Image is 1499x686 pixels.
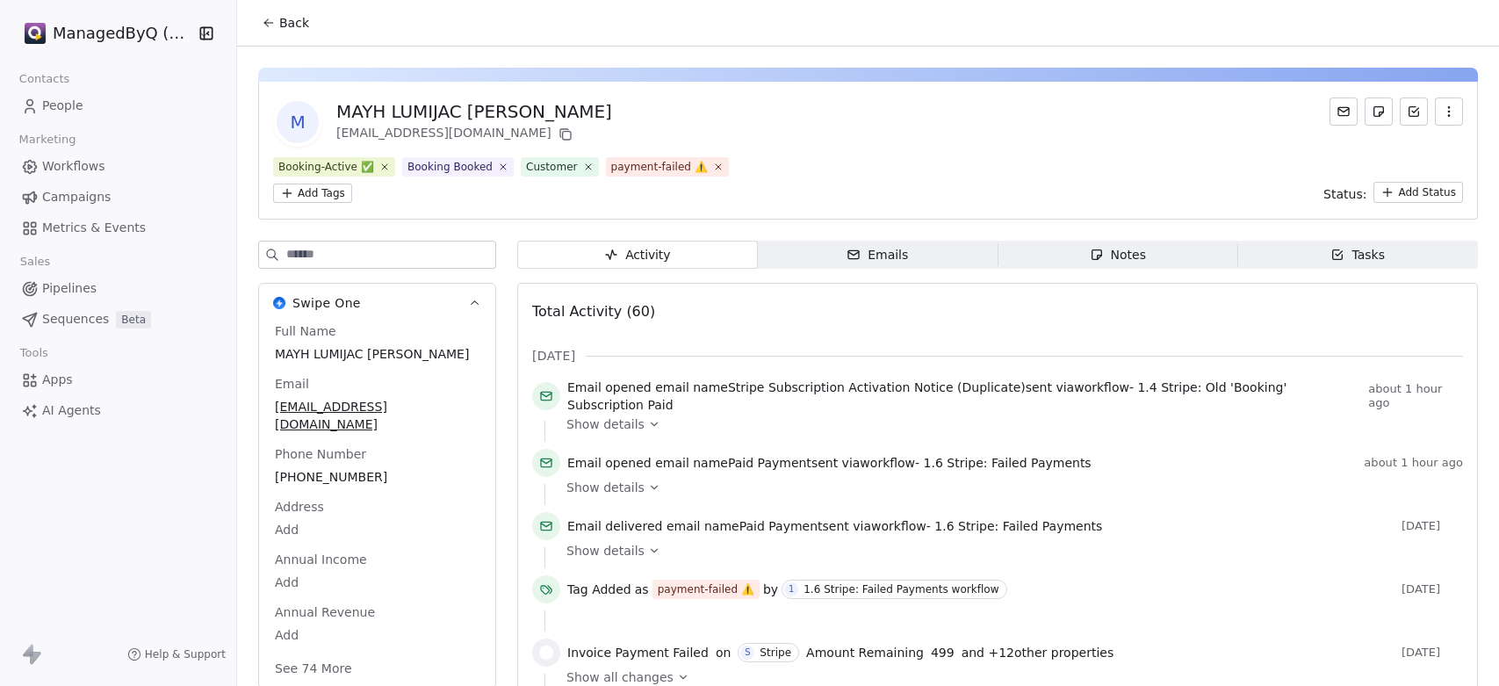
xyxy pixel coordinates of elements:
span: Invoice Payment Failed [567,644,709,661]
span: Metrics & Events [42,219,146,237]
span: Stripe Subscription Activation Notice (Duplicate) [728,380,1026,394]
div: Notes [1090,246,1146,264]
span: Apps [42,371,73,389]
span: Total Activity (60) [532,303,655,320]
button: Back [251,7,320,39]
span: email name sent via workflow - [567,517,1102,535]
div: Tasks [1330,246,1385,264]
img: Swipe One [273,297,285,309]
span: [EMAIL_ADDRESS][DOMAIN_NAME] [275,398,479,433]
span: 1.6 Stripe: Failed Payments [934,519,1102,533]
span: Email delivered [567,519,662,533]
span: M [277,101,319,143]
iframe: Intercom live chat [1439,626,1481,668]
a: Workflows [14,152,222,181]
span: MAYH LUMIJAC [PERSON_NAME] [275,345,479,363]
span: Email [271,375,313,393]
span: Paid Payment [739,519,823,533]
img: stripe.svg [539,646,553,660]
a: Show details [566,542,1451,560]
span: [DATE] [1402,646,1463,660]
span: by [763,581,778,598]
span: Add [275,521,479,538]
a: Help & Support [127,647,226,661]
img: Stripe.png [25,23,46,44]
span: Email opened [567,380,652,394]
span: about 1 hour ago [1368,382,1463,410]
button: Add Tags [273,184,352,203]
div: Customer [526,159,578,175]
span: Pipelines [42,279,97,298]
span: Full Name [271,322,340,340]
span: 1.6 Stripe: Failed Payments [924,456,1092,470]
span: Swipe One [292,294,361,312]
span: Back [279,14,309,32]
div: 1.6 Stripe: Failed Payments workflow [804,583,998,596]
a: SequencesBeta [14,305,222,334]
span: Contacts [11,66,77,92]
span: Annual Income [271,551,371,568]
a: Show all changes [566,668,1451,686]
a: Metrics & Events [14,213,222,242]
div: payment-failed ⚠️ [658,581,754,597]
span: AI Agents [42,401,101,420]
span: Sales [12,249,58,275]
span: [DATE] [532,347,575,365]
span: Show all changes [566,668,674,686]
a: Pipelines [14,274,222,303]
span: Status: [1323,185,1366,203]
span: Workflows [42,157,105,176]
div: 1 [789,582,794,596]
div: MAYH LUMIJAC [PERSON_NAME] [336,99,612,124]
span: People [42,97,83,115]
span: on [716,644,731,661]
span: 499 [931,644,955,661]
div: Emails [847,246,908,264]
div: Booking Booked [407,159,493,175]
button: Add Status [1373,182,1463,203]
span: Tag Added [567,581,631,598]
a: People [14,91,222,120]
span: as [635,581,649,598]
div: Stripe [760,646,791,659]
span: email name sent via workflow - [567,454,1092,472]
span: Email opened [567,456,652,470]
span: Marketing [11,126,83,153]
span: Paid Payment [728,456,811,470]
span: Sequences [42,310,109,329]
div: Booking-Active ✅ [278,159,374,175]
span: ManagedByQ (FZE) [53,22,193,45]
span: Add [275,626,479,644]
button: See 74 More [264,653,363,684]
div: [EMAIL_ADDRESS][DOMAIN_NAME] [336,124,612,145]
span: Tools [12,340,55,366]
span: [DATE] [1402,519,1463,533]
span: email name sent via workflow - [567,379,1361,414]
span: Add [275,574,479,591]
span: Address [271,498,328,516]
a: Apps [14,365,222,394]
span: Show details [566,415,645,433]
span: Beta [116,311,151,329]
a: Show details [566,479,1451,496]
span: Help & Support [145,647,226,661]
span: Show details [566,479,645,496]
div: S [745,646,750,660]
span: and + 12 other properties [962,644,1114,661]
div: payment-failed ⚠️ [611,159,708,175]
span: about 1 hour ago [1364,456,1463,470]
a: AI Agents [14,396,222,425]
button: ManagedByQ (FZE) [21,18,187,48]
span: Annual Revenue [271,603,378,621]
span: Campaigns [42,188,111,206]
span: Show details [566,542,645,560]
span: Phone Number [271,445,370,463]
span: [PHONE_NUMBER] [275,468,479,486]
span: Amount Remaining [806,644,924,661]
button: Swipe OneSwipe One [259,284,495,322]
a: Show details [566,415,1451,433]
a: Campaigns [14,183,222,212]
span: [DATE] [1402,582,1463,596]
